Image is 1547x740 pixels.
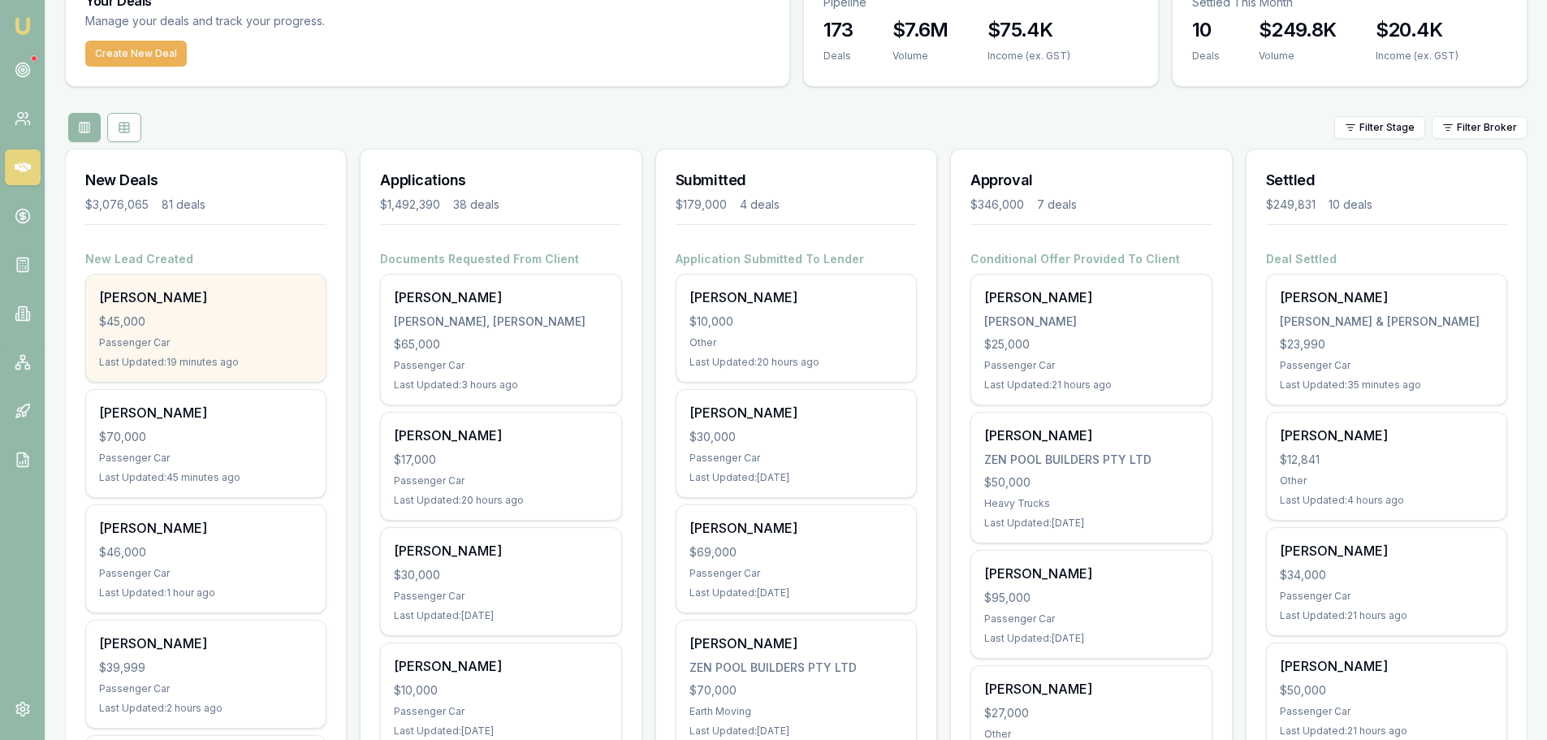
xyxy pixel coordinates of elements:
div: Volume [892,50,949,63]
div: Other [1280,474,1493,487]
div: $34,000 [1280,567,1493,583]
h4: Application Submitted To Lender [676,251,917,267]
div: [PERSON_NAME] [984,564,1198,583]
div: $179,000 [676,197,727,213]
div: [PERSON_NAME] [984,288,1198,307]
div: $12,841 [1280,452,1493,468]
div: [PERSON_NAME], [PERSON_NAME] [394,314,607,330]
div: Passenger Car [984,359,1198,372]
div: 10 deals [1329,197,1372,213]
div: $50,000 [984,474,1198,491]
div: [PERSON_NAME] [984,314,1198,330]
div: Income (ex. GST) [987,50,1070,63]
div: $10,000 [689,314,903,330]
div: Other [689,336,903,349]
div: Deals [1192,50,1220,63]
div: Last Updated: 4 hours ago [1280,494,1493,507]
div: $70,000 [689,682,903,699]
div: [PERSON_NAME] [99,403,313,422]
h4: New Lead Created [85,251,326,267]
div: $1,492,390 [380,197,440,213]
div: $65,000 [394,336,607,353]
div: Last Updated: 21 hours ago [1280,609,1493,622]
div: $39,999 [99,660,313,676]
div: Deals [823,50,853,63]
div: [PERSON_NAME] [984,679,1198,699]
div: $3,076,065 [85,197,149,213]
h3: $7.6M [892,17,949,43]
img: emu-icon-u.png [13,16,32,36]
div: 81 deals [162,197,205,213]
div: [PERSON_NAME] [689,403,903,422]
div: Passenger Car [984,612,1198,625]
div: $346,000 [970,197,1024,213]
h3: New Deals [85,169,326,192]
div: $30,000 [394,567,607,583]
div: $46,000 [99,544,313,560]
div: [PERSON_NAME] [1280,288,1493,307]
div: Last Updated: 2 hours ago [99,702,313,715]
div: Last Updated: [DATE] [689,471,903,484]
div: Last Updated: [DATE] [394,609,607,622]
div: [PERSON_NAME] [99,288,313,307]
div: Passenger Car [99,682,313,695]
div: Passenger Car [99,336,313,349]
h3: 173 [823,17,853,43]
div: [PERSON_NAME] [99,518,313,538]
div: Volume [1259,50,1337,63]
div: Passenger Car [394,590,607,603]
button: Filter Stage [1334,116,1425,139]
div: [PERSON_NAME] [689,634,903,653]
div: [PERSON_NAME] [689,288,903,307]
h3: Submitted [676,169,917,192]
h3: $249.8K [1259,17,1337,43]
div: Passenger Car [1280,705,1493,718]
div: Heavy Trucks [984,497,1198,510]
div: Last Updated: 45 minutes ago [99,471,313,484]
div: [PERSON_NAME] [394,656,607,676]
h4: Documents Requested From Client [380,251,621,267]
div: Last Updated: 1 hour ago [99,586,313,599]
h3: Applications [380,169,621,192]
div: [PERSON_NAME] [689,518,903,538]
div: $10,000 [394,682,607,699]
h3: 10 [1192,17,1220,43]
div: Passenger Car [689,452,903,465]
div: Last Updated: [DATE] [689,725,903,738]
div: Last Updated: 20 hours ago [394,494,607,507]
div: Earth Moving [689,705,903,718]
div: [PERSON_NAME] [1280,541,1493,560]
div: Passenger Car [99,452,313,465]
div: 7 deals [1037,197,1077,213]
div: $69,000 [689,544,903,560]
span: Filter Stage [1359,121,1415,134]
h3: Settled [1266,169,1507,192]
div: ZEN POOL BUILDERS PTY LTD [984,452,1198,468]
div: $95,000 [984,590,1198,606]
div: [PERSON_NAME] [1280,426,1493,445]
div: $249,831 [1266,197,1316,213]
div: Passenger Car [394,474,607,487]
div: $30,000 [689,429,903,445]
div: $17,000 [394,452,607,468]
div: Last Updated: 35 minutes ago [1280,379,1493,392]
div: [PERSON_NAME] & [PERSON_NAME] [1280,314,1493,330]
div: Last Updated: [DATE] [984,632,1198,645]
div: $70,000 [99,429,313,445]
h3: $75.4K [987,17,1070,43]
div: [PERSON_NAME] [394,541,607,560]
div: Last Updated: 21 hours ago [984,379,1198,392]
div: [PERSON_NAME] [99,634,313,653]
div: Passenger Car [1280,590,1493,603]
div: [PERSON_NAME] [394,288,607,307]
p: Manage your deals and track your progress. [85,12,501,31]
h4: Deal Settled [1266,251,1507,267]
div: Last Updated: 3 hours ago [394,379,607,392]
div: $45,000 [99,314,313,330]
div: 38 deals [453,197,499,213]
div: $23,990 [1280,336,1493,353]
div: Passenger Car [1280,359,1493,372]
div: $27,000 [984,705,1198,721]
h4: Conditional Offer Provided To Client [970,251,1212,267]
div: ZEN POOL BUILDERS PTY LTD [689,660,903,676]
